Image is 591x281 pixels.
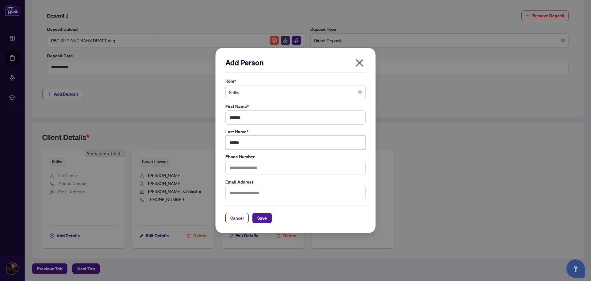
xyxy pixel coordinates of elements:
button: Open asap [566,259,585,278]
label: First Name [225,103,366,110]
label: Role [225,78,366,85]
label: Last Name [225,128,366,135]
span: Save [257,213,267,223]
span: close-circle [358,90,362,94]
button: Save [252,213,272,223]
span: close [355,58,364,68]
label: Email Address [225,179,366,185]
h2: Add Person [225,58,366,68]
span: Cancel [230,213,244,223]
button: Cancel [225,213,249,223]
span: Seller [229,86,362,98]
label: Phone Number [225,153,366,160]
